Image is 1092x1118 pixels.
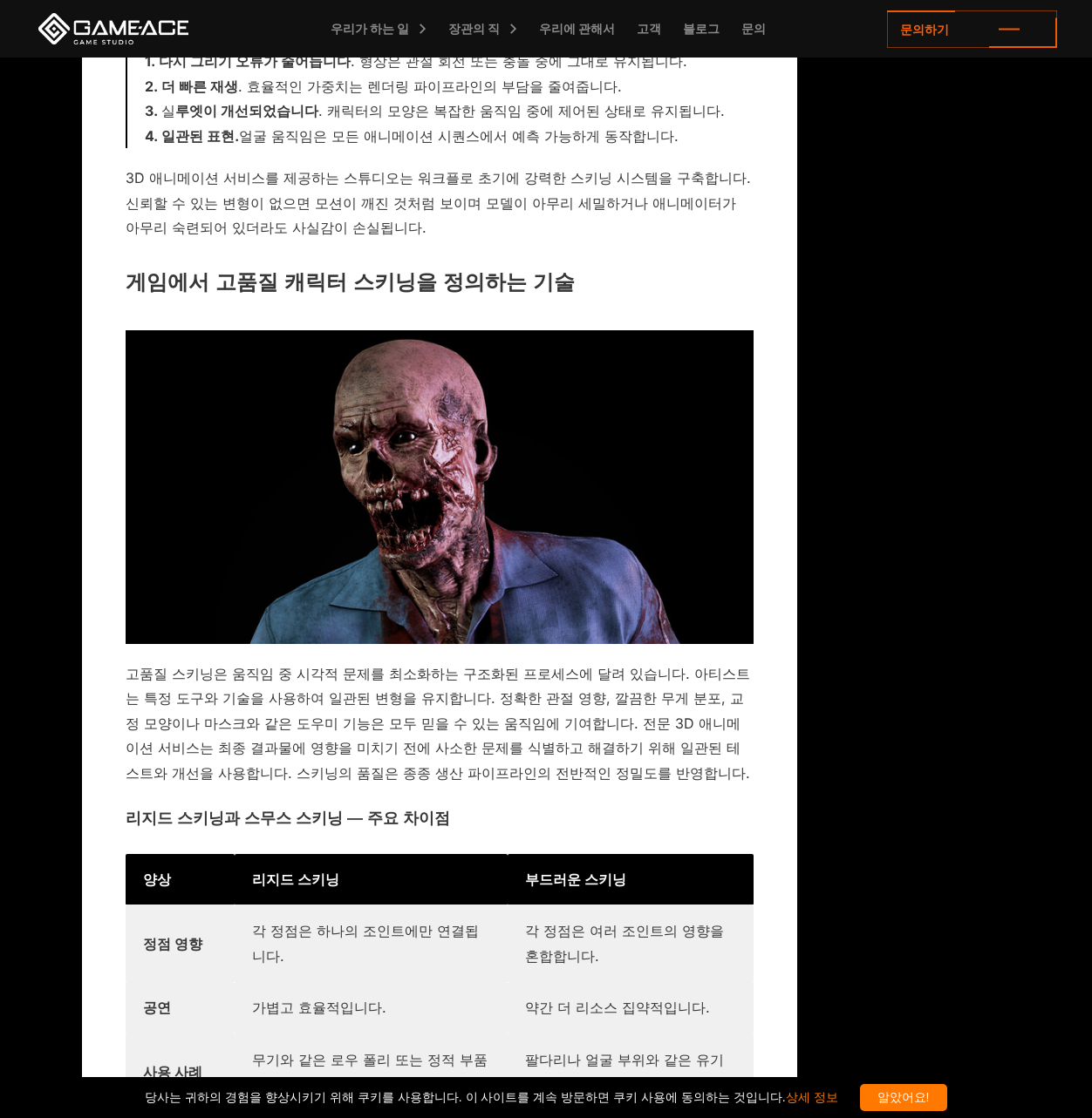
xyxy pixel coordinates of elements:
[126,330,754,644] img: 3D 좀비
[539,21,615,36] font: 우리에 관해서
[126,661,754,785] p: 고품질 스키닝은 움직임 중 시각적 문제를 최소화하는 구조화된 프로세스에 달려 있습니다. 아티스트는 특정 도구와 기술을 사용하여 일관된 변형을 유지합니다. 정확한 관절 영향, ...
[161,78,238,95] strong: 더 빠른 재생
[786,1090,838,1104] a: 상세 정보
[145,74,754,98] li: . 효율적인 가중치는 렌더링 파이프라인의 부담을 줄여줍니다.
[508,905,753,982] td: 각 정점은 여러 조인트의 영향을 혼합합니다.
[235,905,508,982] td: 각 정점은 하나의 조인트에만 연결됩니다.
[126,271,754,294] h2: 게임에서 고품질 캐릭터 스키닝을 정의하는 기술
[637,21,661,36] font: 고객
[175,102,318,119] strong: 루엣이 개선되었습니다
[159,52,351,70] strong: 다시 그리기 오류가 줄어듭니다
[683,21,720,36] font: 블로그
[448,21,500,36] font: 장관의 직
[145,49,754,73] li: . 형상은 관절 회전 또는 충돌 중에 그대로 유지됩니다.
[143,935,202,952] strong: 정점 영향
[860,1084,947,1111] div: 알았어요!
[741,21,766,36] font: 문의
[145,1090,837,1104] font: 당사는 귀하의 경험을 향상시키기 위해 쿠키를 사용합니다. 이 사이트를 계속 방문하면 쿠키 사용에 동의하는 것입니다.
[143,999,171,1016] strong: 공연
[252,871,339,888] strong: 리지드 스키닝
[235,1033,508,1110] td: 무기와 같은 로우 폴리 또는 정적 부품에 이상적입니다.
[143,1063,202,1081] strong: 사용 사례
[143,871,171,888] strong: 양상
[331,21,409,36] font: 우리가 하는 일
[145,98,754,123] li: 실 . 캐릭터의 모양은 복잡한 움직임 중에 제어된 상태로 유지됩니다.
[525,871,626,888] strong: 부드러운 스키닝
[161,127,239,145] strong: 일관된 표현.
[145,124,754,148] li: 얼굴 움직임은 모든 애니메이션 시퀀스에서 예측 가능하게 동작합니다.
[126,166,754,240] p: 3D 애니메이션 서비스를 제공하는 스튜디오는 워크플로 초기에 강력한 스키닝 시스템을 구축합니다. 신뢰할 수 있는 변형이 없으면 모션이 깨진 것처럼 보이며 모델이 아무리 세밀하...
[508,1033,753,1110] td: 팔다리나 얼굴 부위와 같은 유기적 변형에 사용됩니다.
[235,982,508,1033] td: 가볍고 효율적입니다.
[508,982,753,1033] td: 약간 더 리소스 집약적입니다.
[126,810,754,828] h3: 리지드 스키닝과 스무스 스키닝 — 주요 차이점
[887,10,1057,48] a: 문의하기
